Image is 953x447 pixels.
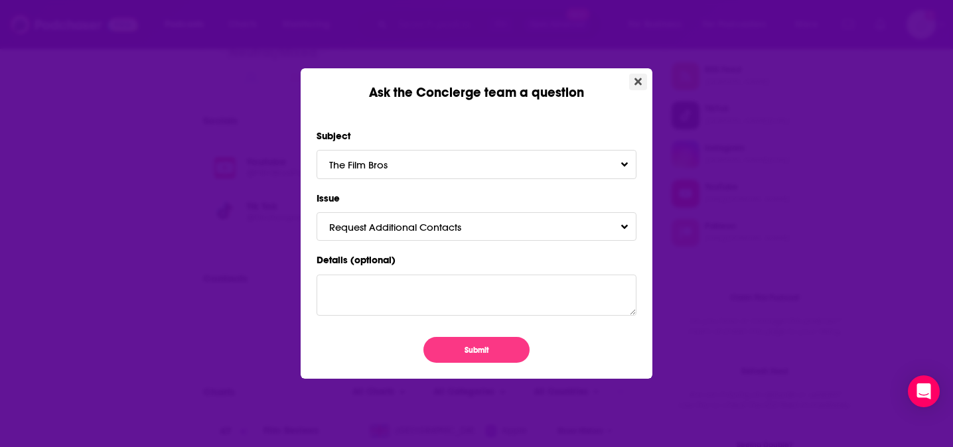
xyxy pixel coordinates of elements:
[423,337,530,363] button: Submit
[301,68,652,101] div: Ask the Concierge team a question
[317,127,636,145] label: Subject
[317,150,636,178] button: The Film BrosToggle Pronoun Dropdown
[908,375,940,407] div: Open Intercom Messenger
[629,74,647,90] button: Close
[329,159,414,171] span: The Film Bros
[329,221,488,233] span: Request Additional Contacts
[317,212,636,241] button: Request Additional ContactsToggle Pronoun Dropdown
[317,251,636,269] label: Details (optional)
[317,190,636,207] label: Issue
